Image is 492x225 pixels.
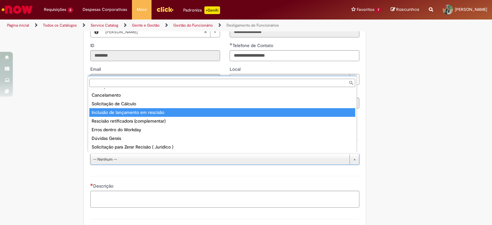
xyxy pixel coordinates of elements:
[89,134,355,143] div: Dúvidas Gerais
[88,88,357,152] ul: Tipo de solicitação
[89,117,355,125] div: Rescisão retificadora (complementar)
[89,100,355,108] div: Solicitação de Cálculo
[89,125,355,134] div: Erros dentro do Workday
[89,108,355,117] div: Inclusão de lançamento em rescisão
[89,143,355,151] div: Solicitação para Zerar Recisão ( Jurídico )
[89,91,355,100] div: Cancelamento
